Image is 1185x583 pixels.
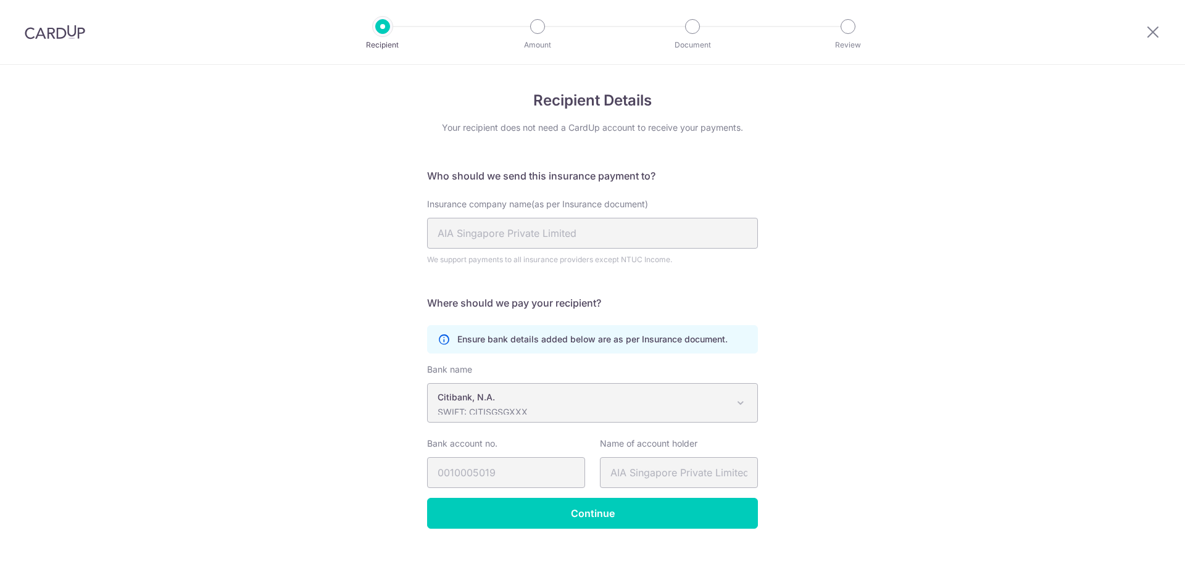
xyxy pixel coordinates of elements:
p: Citibank, N.A. [438,391,728,403]
div: We support payments to all insurance providers except NTUC Income. [427,254,758,266]
input: Continue [427,498,758,529]
span: Citibank, N.A. [427,383,758,423]
iframe: Opens a widget where you can find more information [1106,546,1173,577]
p: Review [802,39,894,51]
h5: Who should we send this insurance payment to? [427,168,758,183]
label: Bank account no. [427,437,497,450]
p: Recipient [337,39,428,51]
p: Amount [492,39,583,51]
h5: Where should we pay your recipient? [427,296,758,310]
label: Bank name [427,363,472,376]
h4: Recipient Details [427,89,758,112]
span: Insurance company name(as per Insurance document) [427,199,648,209]
p: Document [647,39,738,51]
label: Name of account holder [600,437,697,450]
p: Ensure bank details added below are as per Insurance document. [457,333,728,345]
span: Citibank, N.A. [428,384,757,422]
p: SWIFT: CITISGSGXXX [438,406,728,418]
img: CardUp [25,25,85,39]
div: Your recipient does not need a CardUp account to receive your payments. [427,122,758,134]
